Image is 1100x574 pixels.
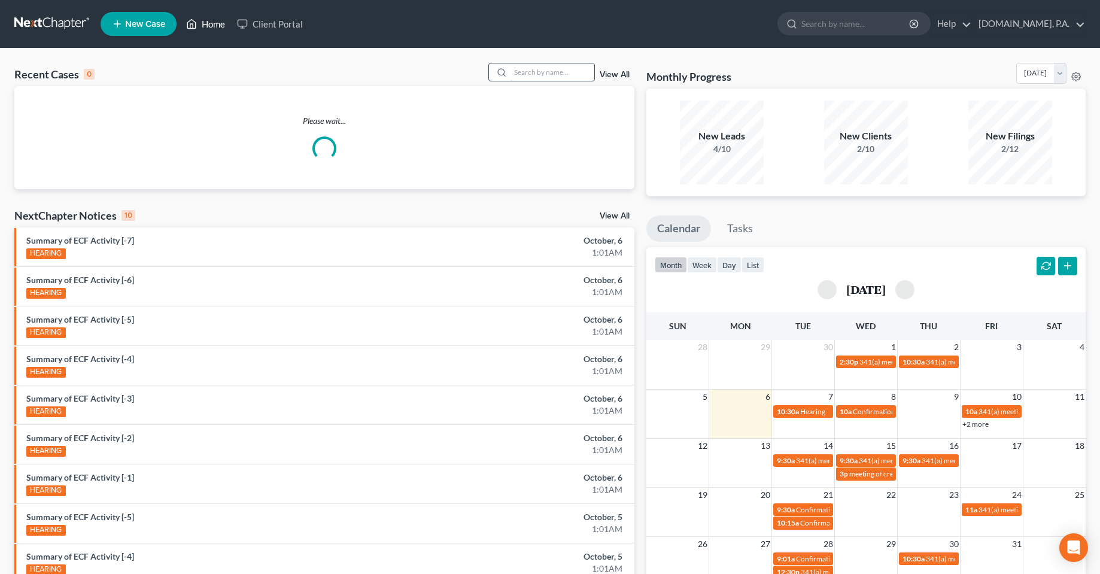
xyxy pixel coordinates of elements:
[890,340,897,354] span: 1
[432,314,622,326] div: October, 6
[701,390,709,404] span: 5
[742,257,764,273] button: list
[26,248,66,259] div: HEARING
[1059,533,1088,562] div: Open Intercom Messenger
[125,20,165,29] span: New Case
[965,505,977,514] span: 11a
[697,439,709,453] span: 12
[840,407,852,416] span: 10a
[1074,439,1086,453] span: 18
[948,537,960,551] span: 30
[432,472,622,484] div: October, 6
[432,511,622,523] div: October, 5
[680,129,764,143] div: New Leads
[432,393,622,405] div: October, 6
[920,321,937,331] span: Thu
[764,390,771,404] span: 6
[717,257,742,273] button: day
[979,505,1026,514] span: 341(a) meeting
[26,354,134,364] a: Summary of ECF Activity [-4]
[859,357,907,366] span: 341(a) meeting
[922,456,969,465] span: 341(a) meeting
[26,327,66,338] div: HEARING
[824,129,908,143] div: New Clients
[646,69,731,84] h3: Monthly Progress
[432,405,622,417] div: 1:01AM
[432,551,622,563] div: October, 5
[26,235,134,245] a: Summary of ECF Activity [-7]
[840,357,858,366] span: 2:30p
[953,390,960,404] span: 9
[931,13,971,35] a: Help
[432,274,622,286] div: October, 6
[26,525,66,536] div: HEARING
[26,406,66,417] div: HEARING
[121,210,135,221] div: 10
[669,321,686,331] span: Sun
[777,456,795,465] span: 9:30a
[885,537,897,551] span: 29
[14,115,634,127] p: Please wait...
[1011,537,1023,551] span: 31
[697,537,709,551] span: 26
[600,212,630,220] a: View All
[759,537,771,551] span: 27
[822,439,834,453] span: 14
[846,283,886,296] h2: [DATE]
[890,390,897,404] span: 8
[800,407,825,416] span: Hearing
[14,208,135,223] div: NextChapter Notices
[26,367,66,378] div: HEARING
[968,143,1052,155] div: 2/12
[697,340,709,354] span: 28
[926,357,973,366] span: 341(a) meeting
[687,257,717,273] button: week
[948,488,960,502] span: 23
[885,439,897,453] span: 15
[856,321,876,331] span: Wed
[840,469,848,478] span: 3p
[26,446,66,457] div: HEARING
[948,439,960,453] span: 16
[26,472,134,482] a: Summary of ECF Activity [-1]
[680,143,764,155] div: 4/10
[824,143,908,155] div: 2/10
[822,488,834,502] span: 21
[1011,488,1023,502] span: 24
[822,537,834,551] span: 28
[1016,340,1023,354] span: 3
[801,13,911,35] input: Search by name...
[903,357,925,366] span: 10:30a
[432,365,622,377] div: 1:01AM
[730,321,751,331] span: Mon
[26,485,66,496] div: HEARING
[646,215,711,242] a: Calendar
[14,67,95,81] div: Recent Cases
[759,340,771,354] span: 29
[853,407,920,416] span: Confirmation hearing
[827,390,834,404] span: 7
[859,456,906,465] span: 341(a) meeting
[432,235,622,247] div: October, 6
[432,484,622,496] div: 1:01AM
[903,554,925,563] span: 10:30a
[26,393,134,403] a: Summary of ECF Activity [-3]
[1074,488,1086,502] span: 25
[1047,321,1062,331] span: Sat
[432,247,622,259] div: 1:01AM
[796,505,864,514] span: Confirmation hearing
[777,518,799,527] span: 10:15a
[180,13,231,35] a: Home
[1074,390,1086,404] span: 11
[511,63,594,81] input: Search by name...
[655,257,687,273] button: month
[777,505,795,514] span: 9:30a
[759,488,771,502] span: 20
[231,13,309,35] a: Client Portal
[26,275,134,285] a: Summary of ECF Activity [-6]
[777,554,795,563] span: 9:01a
[926,554,973,563] span: 341(a) meeting
[962,420,989,429] a: +2 more
[759,439,771,453] span: 13
[800,518,869,527] span: Confirmation Hearing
